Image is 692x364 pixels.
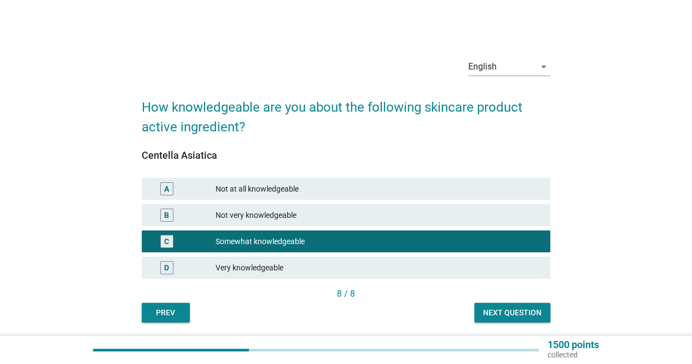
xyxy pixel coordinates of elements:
[548,340,599,350] p: 1500 points
[474,303,550,322] button: Next question
[142,303,190,322] button: Prev
[537,60,550,73] i: arrow_drop_down
[142,148,550,163] div: Centella Asiatica
[548,350,599,360] p: collected
[216,261,542,274] div: Very knowledgeable
[164,262,169,274] div: D
[150,307,181,319] div: Prev
[216,182,542,195] div: Not at all knowledgeable
[164,236,169,247] div: C
[216,209,542,222] div: Not very knowledgeable
[483,307,542,319] div: Next question
[164,183,169,195] div: A
[164,210,169,221] div: B
[142,86,550,137] h2: How knowledgeable are you about the following skincare product active ingredient?
[142,287,550,301] div: 8 / 8
[468,62,497,72] div: English
[216,235,542,248] div: Somewhat knowledgeable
